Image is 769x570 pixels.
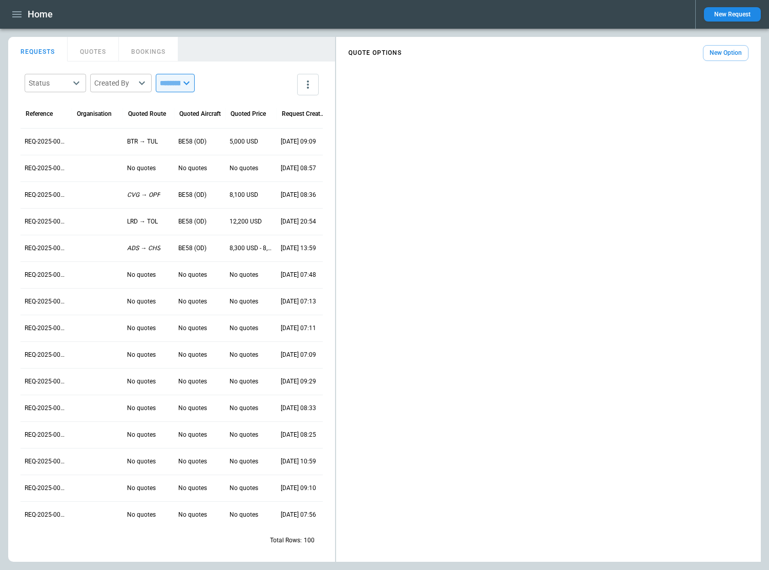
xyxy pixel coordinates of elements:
p: No quotes [127,297,156,306]
p: 09/24/2025 08:33 [281,404,316,413]
p: No quotes [127,404,156,413]
p: REQ-2025-000307 [25,324,68,333]
button: BOOKINGS [119,37,178,62]
p: No quotes [178,324,207,333]
p: BE58 (OD) [178,244,206,253]
p: No quotes [230,324,258,333]
p: 09/25/2025 13:59 [281,244,316,253]
p: 09/26/2025 08:57 [281,164,316,173]
p: 09/25/2025 07:48 [281,271,316,279]
p: 09/26/2025 09:09 [281,137,316,146]
div: Quoted Route [128,110,166,117]
p: REQ-2025-000306 [25,351,68,359]
div: Status [29,78,70,88]
div: Created By [94,78,135,88]
p: No quotes [178,431,207,439]
p: 8,300 USD - 8,600 USD [230,244,273,253]
p: REQ-2025-000312 [25,191,68,199]
p: CVG → OPF [127,191,160,199]
h1: Home [28,8,53,21]
p: No quotes [178,271,207,279]
p: No quotes [230,404,258,413]
p: No quotes [230,484,258,493]
p: 09/24/2025 09:29 [281,377,316,386]
p: REQ-2025-000304 [25,404,68,413]
div: Reference [26,110,53,117]
div: Organisation [77,110,112,117]
p: REQ-2025-000313 [25,164,68,173]
p: No quotes [127,164,156,173]
p: BE58 (OD) [178,191,206,199]
p: REQ-2025-000314 [25,137,68,146]
p: No quotes [127,511,156,519]
p: No quotes [178,377,207,386]
button: REQUESTS [8,37,68,62]
p: REQ-2025-000309 [25,271,68,279]
p: 09/23/2025 09:10 [281,484,316,493]
p: REQ-2025-000310 [25,244,68,253]
div: Quoted Price [231,110,266,117]
p: 09/24/2025 08:25 [281,431,316,439]
p: No quotes [178,457,207,466]
p: BTR → TUL [127,137,158,146]
p: 8,100 USD [230,191,258,199]
p: No quotes [230,164,258,173]
button: New Option [703,45,749,61]
p: 09/25/2025 07:09 [281,351,316,359]
p: No quotes [178,297,207,306]
p: BE58 (OD) [178,137,206,146]
p: ADS → CHS [127,244,160,253]
p: No quotes [127,484,156,493]
p: No quotes [178,484,207,493]
h4: QUOTE OPTIONS [348,51,402,55]
p: 09/23/2025 07:56 [281,511,316,519]
p: No quotes [230,457,258,466]
p: 09/26/2025 08:36 [281,191,316,199]
button: New Request [704,7,761,22]
p: REQ-2025-000300 [25,511,68,519]
p: No quotes [127,377,156,386]
p: No quotes [127,457,156,466]
p: LRD → TOL [127,217,158,226]
p: No quotes [230,431,258,439]
p: No quotes [178,511,207,519]
p: Total Rows: [270,536,302,545]
p: 09/25/2025 07:11 [281,324,316,333]
p: REQ-2025-000301 [25,484,68,493]
p: No quotes [178,351,207,359]
p: REQ-2025-000305 [25,377,68,386]
p: 100 [304,536,315,545]
p: 5,000 USD [230,137,258,146]
p: No quotes [127,351,156,359]
p: REQ-2025-000303 [25,431,68,439]
button: QUOTES [68,37,119,62]
p: No quotes [230,271,258,279]
div: Request Created At (UTC-05:00) [282,110,325,117]
p: BE58 (OD) [178,217,206,226]
p: 09/23/2025 10:59 [281,457,316,466]
button: more [297,74,319,95]
p: REQ-2025-000308 [25,297,68,306]
p: No quotes [230,351,258,359]
p: No quotes [127,431,156,439]
div: scrollable content [336,41,761,65]
p: No quotes [127,324,156,333]
p: REQ-2025-000302 [25,457,68,466]
div: Quoted Aircraft [179,110,221,117]
p: No quotes [178,404,207,413]
p: 09/25/2025 20:54 [281,217,316,226]
p: 09/25/2025 07:13 [281,297,316,306]
p: No quotes [178,164,207,173]
p: No quotes [230,377,258,386]
p: 12,200 USD [230,217,262,226]
p: No quotes [230,297,258,306]
p: No quotes [127,271,156,279]
p: REQ-2025-000311 [25,217,68,226]
p: No quotes [230,511,258,519]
